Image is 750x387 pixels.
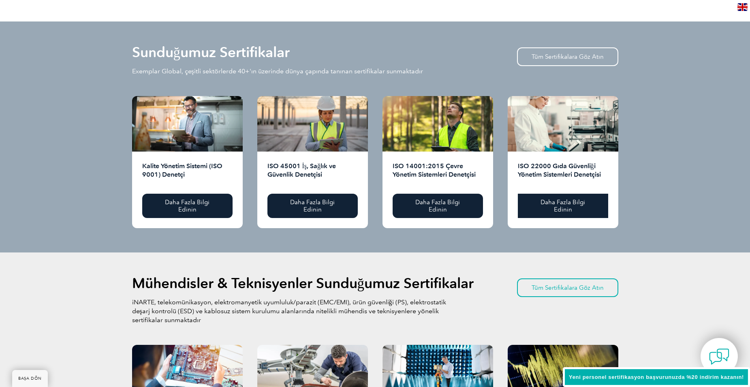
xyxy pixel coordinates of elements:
h2: ISO 14001:2015 Çevre Yönetim Sistemleri Denetçisi [393,162,483,188]
a: Daha Fazla Bilgi Edinin [393,194,483,218]
h2: ISO 22000 Gıda Güvenliği Yönetim Sistemleri Denetçisi [518,162,608,188]
p: iNARTE, telekomünikasyon, elektromanyetik uyumluluk/parazit (EMC/EMI), ürün güvenliği (PS), elekt... [132,298,464,325]
p: Exemplar Global, çeşitli sektörlerde 40+'ın üzerinde dünya çapında tanınan sertifikalar sunmaktadır [132,67,423,76]
a: Daha Fazla Bilgi Edinin [518,194,608,218]
img: contact-chat.png [709,346,729,367]
a: BAŞA DÖN [12,370,48,387]
a: Tüm Sertifikalara Göz Atın [517,278,618,297]
h2: Kalite Yönetim Sistemi (ISO 9001) Denetçi [142,162,233,188]
h2: Sunduğumuz Sertifikalar [132,46,290,59]
a: Daha Fazla Bilgi Edinin [142,194,233,218]
h2: Mühendisler & Teknisyenler Sunduğumuz Sertifikalar [132,277,474,290]
span: Yeni personel sertifikasyon başvurunuzda %20 indirim kazanın! [569,374,744,380]
h2: ISO 45001 İş, Sağlık ve Güvenlik Denetçisi [267,162,358,188]
a: Tüm Sertifikalara Göz Atın [517,47,618,66]
img: en [737,3,748,11]
a: Daha Fazla Bilgi Edinin [267,194,358,218]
